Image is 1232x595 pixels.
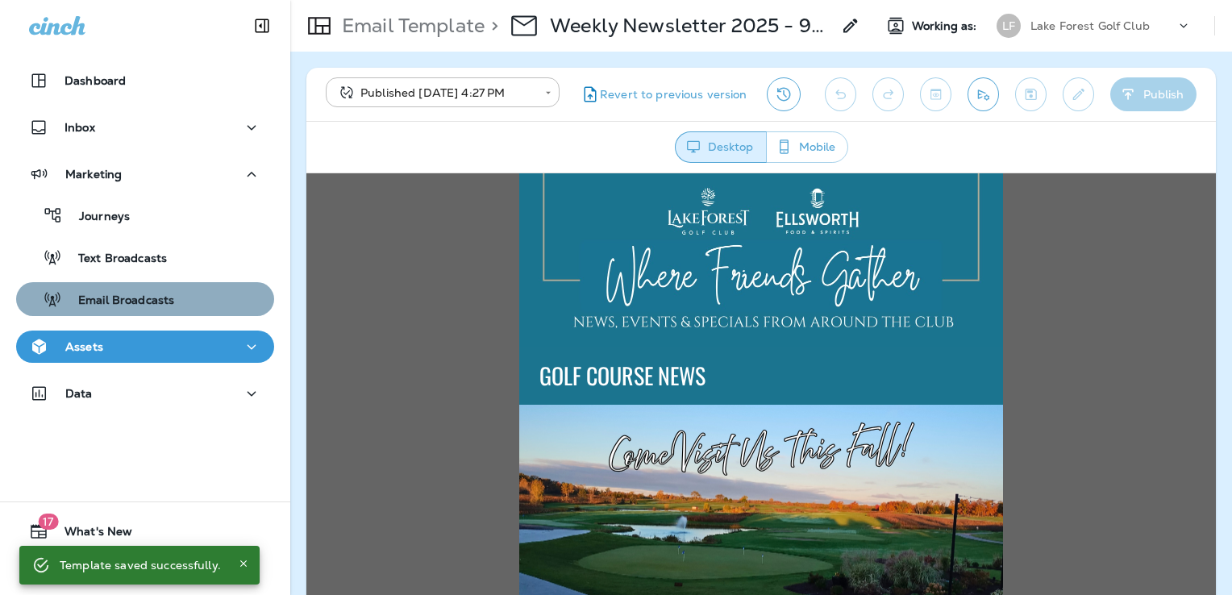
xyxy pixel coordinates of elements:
[234,554,253,573] button: Close
[38,514,58,530] span: 17
[600,87,747,102] span: Revert to previous version
[675,131,767,163] button: Desktop
[767,77,801,111] button: View Changelog
[16,331,274,363] button: Assets
[233,185,399,218] span: GOLF COURSE NEWS
[335,14,485,38] p: Email Template
[62,293,174,309] p: Email Broadcasts
[65,74,126,87] p: Dashboard
[766,131,848,163] button: Mobile
[912,19,980,33] span: Working as:
[213,231,697,504] img: Lake-Forest-GC--Course-Image-Newsletter---Blog.png
[16,240,274,274] button: Text Broadcasts
[16,64,274,97] button: Dashboard
[239,10,285,42] button: Collapse Sidebar
[16,515,274,547] button: 17What's New
[16,554,274,586] button: Support
[63,210,130,225] p: Journeys
[16,282,274,316] button: Email Broadcasts
[65,168,122,181] p: Marketing
[16,377,274,410] button: Data
[1030,19,1150,32] p: Lake Forest Golf Club
[48,525,132,544] span: What's New
[572,77,754,111] button: Revert to previous version
[65,121,95,134] p: Inbox
[62,252,167,267] p: Text Broadcasts
[65,340,103,353] p: Assets
[60,551,221,580] div: Template saved successfully.
[997,14,1021,38] div: LF
[16,111,274,144] button: Inbox
[485,14,498,38] p: >
[550,14,831,38] p: Weekly Newsletter 2025 - 9/30
[968,77,999,111] button: Send test email
[65,387,93,400] p: Data
[16,158,274,190] button: Marketing
[16,198,274,232] button: Journeys
[337,85,534,101] div: Published [DATE] 4:27 PM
